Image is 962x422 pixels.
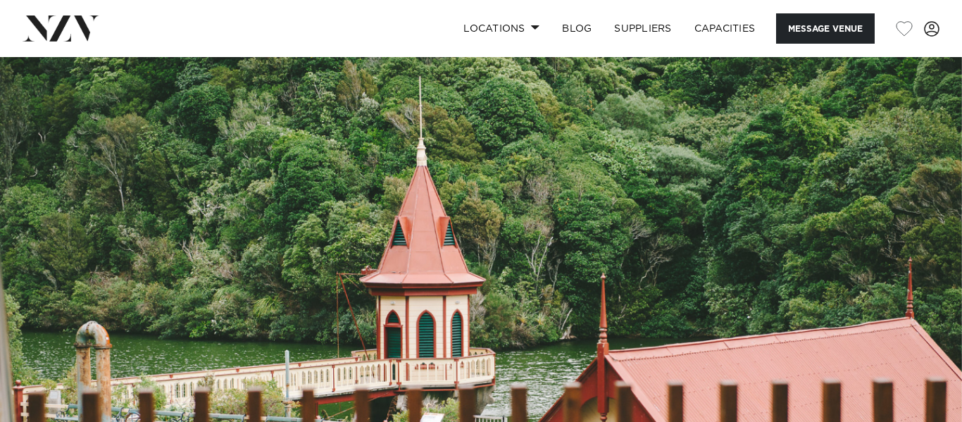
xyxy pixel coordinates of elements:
[23,15,99,41] img: nzv-logo.png
[603,13,682,44] a: SUPPLIERS
[776,13,875,44] button: Message Venue
[452,13,551,44] a: Locations
[551,13,603,44] a: BLOG
[683,13,767,44] a: Capacities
